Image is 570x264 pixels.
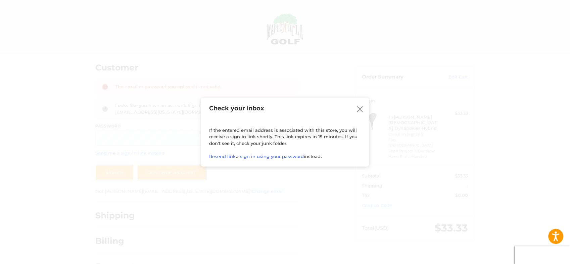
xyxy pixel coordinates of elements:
[209,153,361,160] p: or instead.
[209,154,236,159] a: Resend link
[240,154,304,159] a: sign in using your password
[209,127,357,146] span: If the entered email address is associated with this store, you will receive a sign-in link short...
[209,105,361,113] h2: Check your inbox
[515,246,570,264] iframe: Google Customer Reviews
